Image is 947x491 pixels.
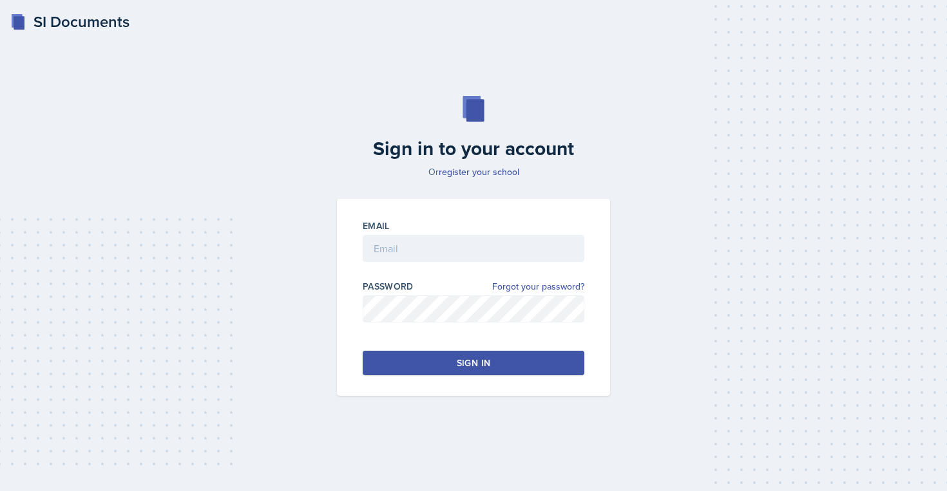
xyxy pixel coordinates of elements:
label: Email [363,219,390,232]
label: Password [363,280,414,293]
a: Forgot your password? [492,280,584,293]
a: register your school [439,165,519,178]
a: SI Documents [10,10,129,33]
button: Sign in [363,351,584,375]
p: Or [329,165,618,178]
div: Sign in [457,357,490,369]
h2: Sign in to your account [329,137,618,160]
input: Email [363,235,584,262]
